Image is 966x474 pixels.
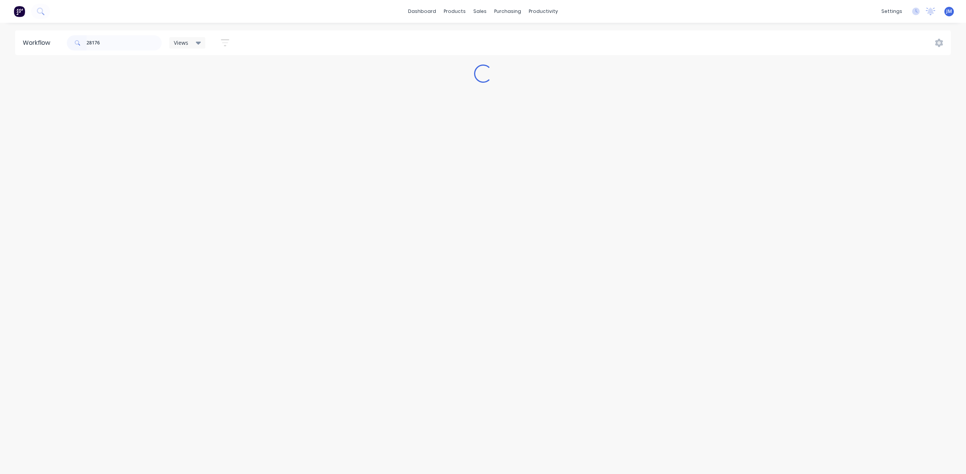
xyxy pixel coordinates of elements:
[940,448,958,466] iframe: Intercom live chat
[470,6,490,17] div: sales
[490,6,525,17] div: purchasing
[23,38,54,47] div: Workflow
[404,6,440,17] a: dashboard
[525,6,562,17] div: productivity
[440,6,470,17] div: products
[14,6,25,17] img: Factory
[87,35,162,50] input: Search for orders...
[946,8,952,15] span: JM
[878,6,906,17] div: settings
[174,39,188,47] span: Views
